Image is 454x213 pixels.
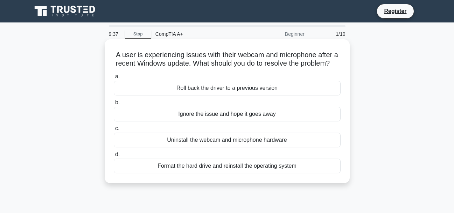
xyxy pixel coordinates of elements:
span: b. [115,99,120,105]
span: d. [115,151,120,157]
a: Register [380,7,411,15]
div: CompTIA A+ [151,27,247,41]
div: Beginner [247,27,309,41]
div: Uninstall the webcam and microphone hardware [114,133,341,147]
span: c. [115,125,119,131]
div: Format the hard drive and reinstall the operating system [114,159,341,173]
div: 9:37 [105,27,125,41]
div: Roll back the driver to a previous version [114,81,341,95]
div: Ignore the issue and hope it goes away [114,107,341,121]
div: 1/10 [309,27,350,41]
a: Stop [125,30,151,39]
h5: A user is experiencing issues with their webcam and microphone after a recent Windows update. Wha... [113,51,341,68]
span: a. [115,73,120,79]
